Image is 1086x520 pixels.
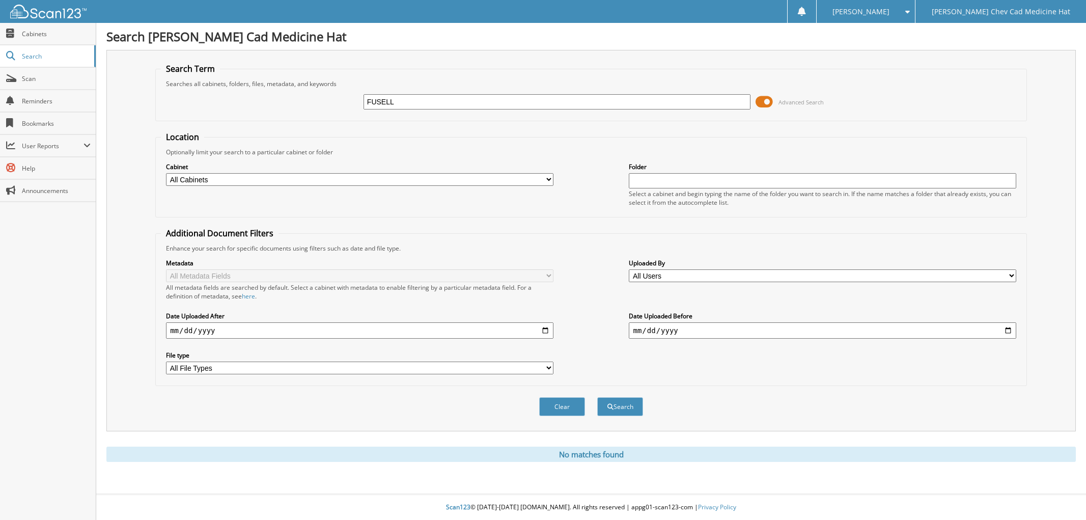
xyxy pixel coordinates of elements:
span: Advanced Search [778,98,824,106]
span: Reminders [22,97,91,105]
span: Scan [22,74,91,83]
div: Select a cabinet and begin typing the name of the folder you want to search in. If the name match... [629,189,1016,207]
a: here [242,292,255,300]
legend: Additional Document Filters [161,228,279,239]
span: Cabinets [22,30,91,38]
legend: Search Term [161,63,220,74]
label: Date Uploaded Before [629,312,1016,320]
span: Announcements [22,186,91,195]
span: User Reports [22,142,83,150]
button: Search [597,397,643,416]
button: Clear [539,397,585,416]
h1: Search [PERSON_NAME] Cad Medicine Hat [106,28,1076,45]
label: Date Uploaded After [166,312,553,320]
legend: Location [161,131,204,143]
label: Uploaded By [629,259,1016,267]
div: Searches all cabinets, folders, files, metadata, and keywords [161,79,1021,88]
img: scan123-logo-white.svg [10,5,87,18]
label: Metadata [166,259,553,267]
span: [PERSON_NAME] [832,9,889,15]
label: Folder [629,162,1016,171]
span: Scan123 [446,503,470,511]
label: File type [166,351,553,360]
label: Cabinet [166,162,553,171]
div: All metadata fields are searched by default. Select a cabinet with metadata to enable filtering b... [166,283,553,300]
a: Privacy Policy [698,503,736,511]
div: No matches found [106,447,1076,462]
span: Search [22,52,89,61]
div: Enhance your search for specific documents using filters such as date and file type. [161,244,1021,253]
span: Help [22,164,91,173]
div: Optionally limit your search to a particular cabinet or folder [161,148,1021,156]
span: [PERSON_NAME] Chev Cad Medicine Hat [932,9,1070,15]
input: start [166,322,553,339]
span: Bookmarks [22,119,91,128]
div: © [DATE]-[DATE] [DOMAIN_NAME]. All rights reserved | appg01-scan123-com | [96,495,1086,520]
input: end [629,322,1016,339]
